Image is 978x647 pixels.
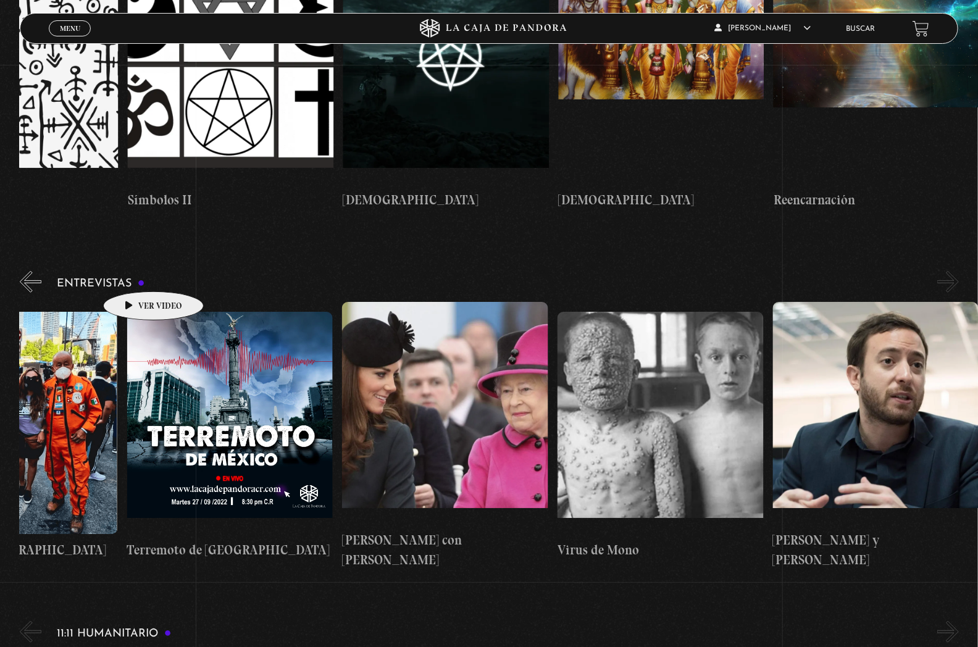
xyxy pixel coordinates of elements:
h4: [DEMOGRAPHIC_DATA] [343,190,549,210]
h3: 11:11 Humanitario [57,628,172,640]
a: Virus de Mono [558,302,764,569]
h4: Virus de Mono [558,540,764,560]
span: [PERSON_NAME] [714,25,811,32]
span: Menu [60,25,80,32]
h4: Terremoto de [GEOGRAPHIC_DATA] [127,540,333,560]
a: Buscar [846,25,876,33]
h4: [PERSON_NAME] con [PERSON_NAME] [342,530,548,569]
h4: [DEMOGRAPHIC_DATA] [558,190,764,210]
button: Next [937,271,959,293]
a: [PERSON_NAME] con [PERSON_NAME] [342,302,548,569]
span: Cerrar [56,35,85,44]
h3: Entrevistas [57,278,145,290]
button: Next [937,621,959,643]
h4: Símbolos II [127,190,333,210]
a: Terremoto de [GEOGRAPHIC_DATA] [127,302,333,569]
button: Previous [20,271,41,293]
a: View your shopping cart [913,20,929,36]
button: Previous [20,621,41,643]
